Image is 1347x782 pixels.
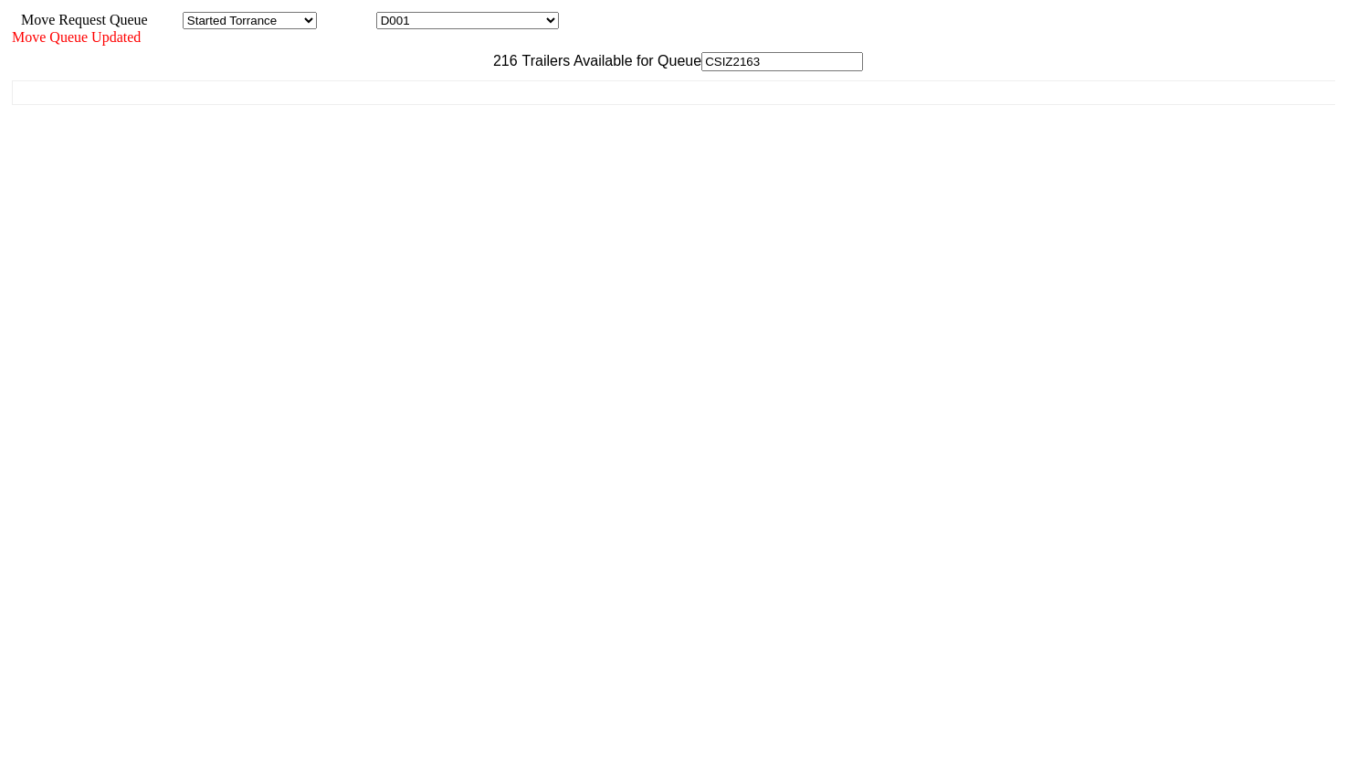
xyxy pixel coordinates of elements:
span: Area [151,12,179,27]
span: Trailers Available for Queue [518,53,702,69]
input: Filter Available Trailers [701,52,863,71]
span: Move Queue Updated [12,29,141,45]
span: 216 [484,53,518,69]
span: Move Request Queue [12,12,148,27]
span: Location [321,12,373,27]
